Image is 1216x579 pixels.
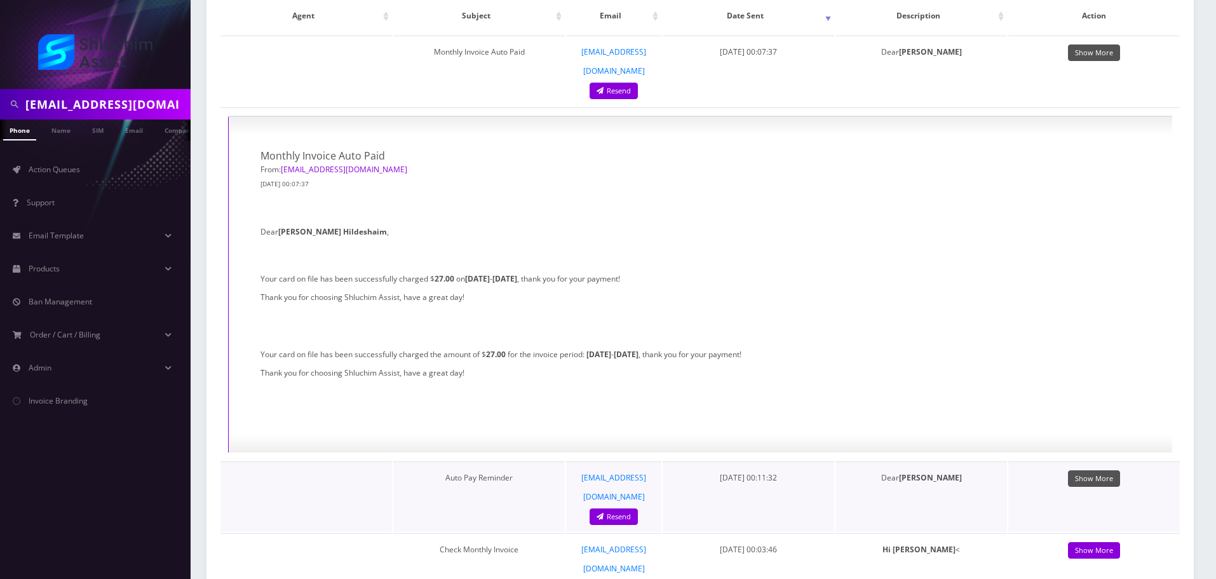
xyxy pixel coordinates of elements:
[27,197,55,208] span: Support
[1068,44,1120,62] a: Show More
[590,83,638,100] a: Resend
[119,119,149,139] a: Email
[581,46,646,76] a: [EMAIL_ADDRESS][DOMAIN_NAME]
[260,163,682,177] p: From:
[842,540,1001,559] p: <
[581,472,646,502] a: [EMAIL_ADDRESS][DOMAIN_NAME]
[393,36,565,106] td: Monthly Invoice Auto Paid
[260,345,1140,382] p: Your card on file has been successfully charged the amount of $ for the invoice period: - , thank...
[435,273,454,284] strong: 27.00
[260,251,1140,306] p: Your card on file has been successfully charged $ on - , thank you for your payment! Thank you fo...
[590,508,638,526] a: Resend
[720,544,777,555] span: [DATE] 00:03:46
[492,273,517,284] strong: [DATE]
[586,349,611,360] strong: [DATE]
[720,46,777,57] span: [DATE] 00:07:37
[30,329,100,340] span: Order / Cart / Billing
[29,296,92,307] span: Ban Management
[842,43,1001,62] p: Dear
[260,149,682,163] h1: Monthly Invoice Auto Paid
[29,164,80,175] span: Action Queues
[260,222,1140,241] p: Dear ,
[1068,542,1120,559] a: Show More
[29,230,84,241] span: Email Template
[1068,470,1120,487] a: Show More
[899,46,962,57] strong: [PERSON_NAME]
[29,263,60,274] span: Products
[393,461,565,532] td: Auto Pay Reminder
[158,119,201,139] a: Company
[38,34,152,70] img: Shluchim Assist
[486,349,506,360] strong: 27.00
[260,177,682,191] p: [DATE] 00:07:37
[899,472,962,483] strong: [PERSON_NAME]
[343,226,387,237] strong: Hildeshaim
[86,119,110,139] a: SIM
[581,544,646,574] a: [EMAIL_ADDRESS][DOMAIN_NAME]
[29,395,88,406] span: Invoice Branding
[842,468,1001,487] p: Dear
[614,349,638,360] strong: [DATE]
[465,273,490,284] strong: [DATE]
[281,164,407,175] a: [EMAIL_ADDRESS][DOMAIN_NAME]
[882,544,956,555] strong: Hi [PERSON_NAME]
[3,119,36,140] a: Phone
[29,362,51,373] span: Admin
[278,226,341,237] strong: [PERSON_NAME]
[25,92,187,116] input: Search in Company
[720,472,777,483] span: [DATE] 00:11:32
[45,119,77,139] a: Name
